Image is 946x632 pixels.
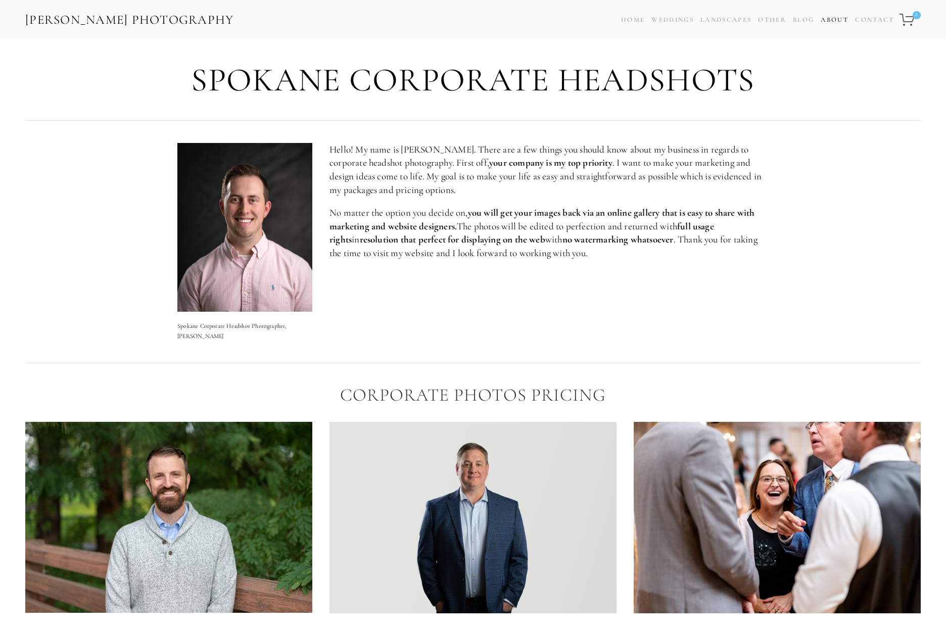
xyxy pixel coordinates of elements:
[25,385,921,405] h2: Corporate Photos Pricing
[621,13,645,27] a: Home
[562,233,674,245] strong: no watermarking whatsoever
[177,321,312,341] p: Spokane Corporate Headshot Photographer, [PERSON_NAME]
[821,13,848,27] a: About
[700,16,751,24] a: Landscapes
[913,11,921,19] span: 0
[758,16,786,24] a: Other
[25,62,921,99] h1: Spokane Corporate Headshots
[329,143,769,197] p: Hello! My name is [PERSON_NAME]. There are a few things you should know about my business in rega...
[634,422,921,613] img: 001-ZAC_4780.jpeg
[329,207,757,232] strong: you will get your images back via an online gallery that is easy to share with marketing and webs...
[651,16,694,24] a: Weddings
[329,206,769,260] p: No matter the option you decide on, The photos will be edited to perfection and returned with in ...
[793,13,814,27] a: Blog
[489,157,612,168] strong: your company is my top priority
[177,143,312,312] img: Spokane Corporate Headshot Photographer, Zach Nichols
[898,8,922,32] a: 0 items in cart
[855,13,894,27] a: Contact
[360,233,545,245] strong: resolution that perfect for displaying on the web
[24,9,235,31] a: [PERSON_NAME] Photography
